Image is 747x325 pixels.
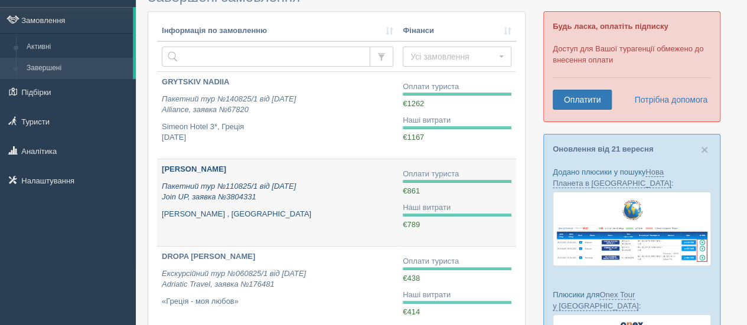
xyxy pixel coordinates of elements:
i: Пакетний тур №110825/1 від [DATE] Join UP, заявка №3804331 [162,182,296,202]
div: Доступ для Вашої турагенції обмежено до внесення оплати [543,11,720,122]
span: €414 [403,307,420,316]
a: Оплатити [553,90,612,110]
p: Плюсики для : [553,289,711,311]
a: Завершені [21,58,133,79]
div: Наші витрати [403,290,511,301]
img: new-planet-%D0%BF%D1%96%D0%B4%D0%B1%D1%96%D1%80%D0%BA%D0%B0-%D1%81%D1%80%D0%BC-%D0%B4%D0%BB%D1%8F... [553,192,711,266]
a: Onex Tour у [GEOGRAPHIC_DATA] [553,290,638,311]
span: €861 [403,186,420,195]
b: Будь ласка, оплатіть підписку [553,22,668,31]
div: Оплати туриста [403,81,511,93]
span: €789 [403,220,420,229]
b: GRYTSKIV NADIIA [162,77,229,86]
span: €1262 [403,99,424,108]
a: [PERSON_NAME] Пакетний тур №110825/1 від [DATE]Join UP, заявка №3804331 [PERSON_NAME] , [GEOGRAPH... [157,159,398,246]
button: Close [701,143,708,156]
span: × [701,143,708,156]
div: Оплати туриста [403,256,511,267]
a: Інформація по замовленню [162,25,393,37]
p: [PERSON_NAME] , [GEOGRAPHIC_DATA] [162,209,393,220]
span: €438 [403,274,420,283]
p: Simeon Hotel 3*, Греція [DATE] [162,122,393,143]
a: Фінанси [403,25,511,37]
p: «Греція - моя любов» [162,296,393,307]
span: Усі замовлення [410,51,496,63]
input: Пошук за номером замовлення, ПІБ або паспортом туриста [162,47,370,67]
a: Активні [21,37,133,58]
p: Додано плюсики у пошуку : [553,166,711,189]
div: Оплати туриста [403,169,511,180]
span: €1167 [403,133,424,142]
a: GRYTSKIV NADIIA Пакетний тур №140825/1 від [DATE]Alliance, заявка №67820 Simeon Hotel 3*, Греція[... [157,72,398,159]
b: [PERSON_NAME] [162,165,226,173]
i: Екскурсійний тур №060825/1 від [DATE] Adriatic Travel, заявка №176481 [162,269,306,289]
a: Нова Планета в [GEOGRAPHIC_DATA] [553,168,671,188]
a: Потрібна допомога [627,90,708,110]
b: DROPA [PERSON_NAME] [162,252,255,261]
button: Усі замовлення [403,47,511,67]
div: Наші витрати [403,115,511,126]
a: Оновлення від 21 вересня [553,145,653,153]
i: Пакетний тур №140825/1 від [DATE] Alliance, заявка №67820 [162,94,296,114]
div: Наші витрати [403,202,511,214]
